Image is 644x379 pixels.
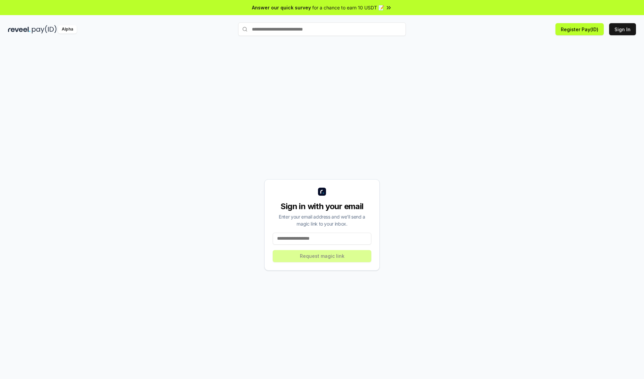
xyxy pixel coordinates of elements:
img: reveel_dark [8,25,31,34]
span: for a chance to earn 10 USDT 📝 [312,4,384,11]
img: pay_id [32,25,57,34]
div: Alpha [58,25,77,34]
div: Enter your email address and we’ll send a magic link to your inbox. [273,213,371,227]
button: Sign In [609,23,636,35]
span: Answer our quick survey [252,4,311,11]
img: logo_small [318,188,326,196]
button: Register Pay(ID) [555,23,604,35]
div: Sign in with your email [273,201,371,212]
